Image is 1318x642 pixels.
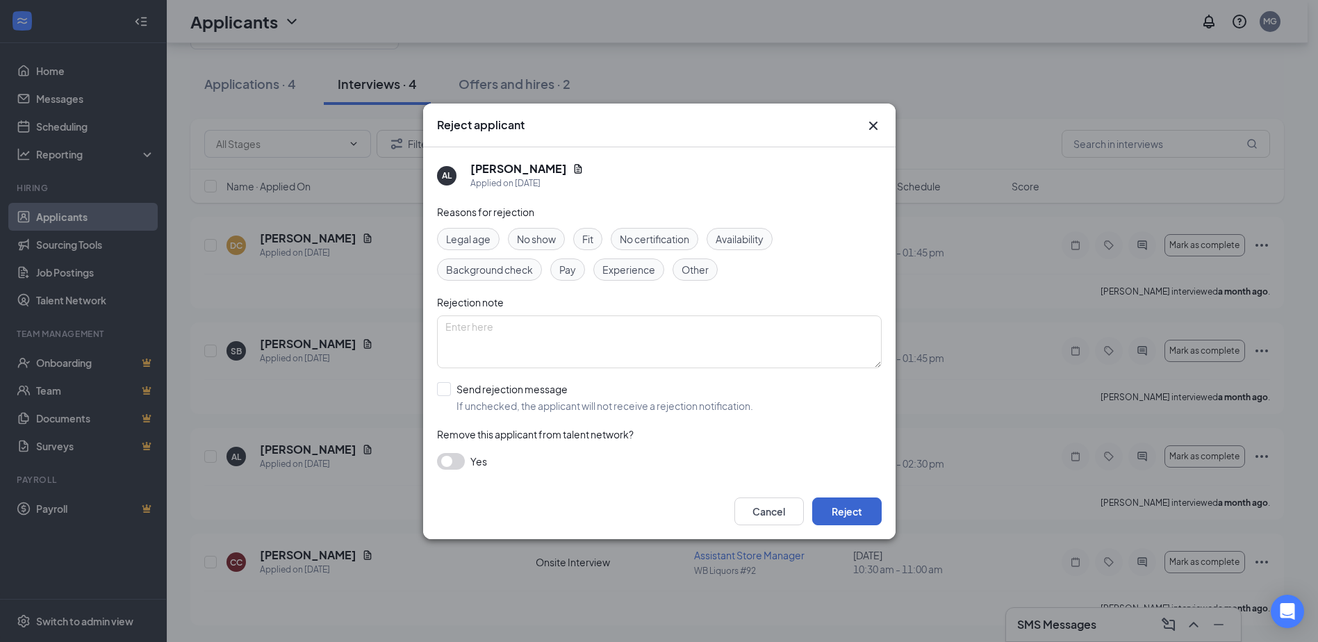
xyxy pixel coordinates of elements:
div: Applied on [DATE] [470,176,584,190]
div: AL [442,170,452,181]
button: Cancel [734,497,804,525]
span: No certification [620,231,689,247]
span: Yes [470,453,487,470]
button: Reject [812,497,882,525]
h5: [PERSON_NAME] [470,161,567,176]
span: Availability [716,231,764,247]
div: Open Intercom Messenger [1271,595,1304,628]
span: No show [517,231,556,247]
span: Rejection note [437,296,504,308]
button: Close [865,117,882,134]
span: Remove this applicant from talent network? [437,428,634,441]
span: Legal age [446,231,491,247]
span: Fit [582,231,593,247]
span: Background check [446,262,533,277]
h3: Reject applicant [437,117,525,133]
span: Other [682,262,709,277]
span: Pay [559,262,576,277]
svg: Document [572,163,584,174]
span: Experience [602,262,655,277]
svg: Cross [865,117,882,134]
span: Reasons for rejection [437,206,534,218]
